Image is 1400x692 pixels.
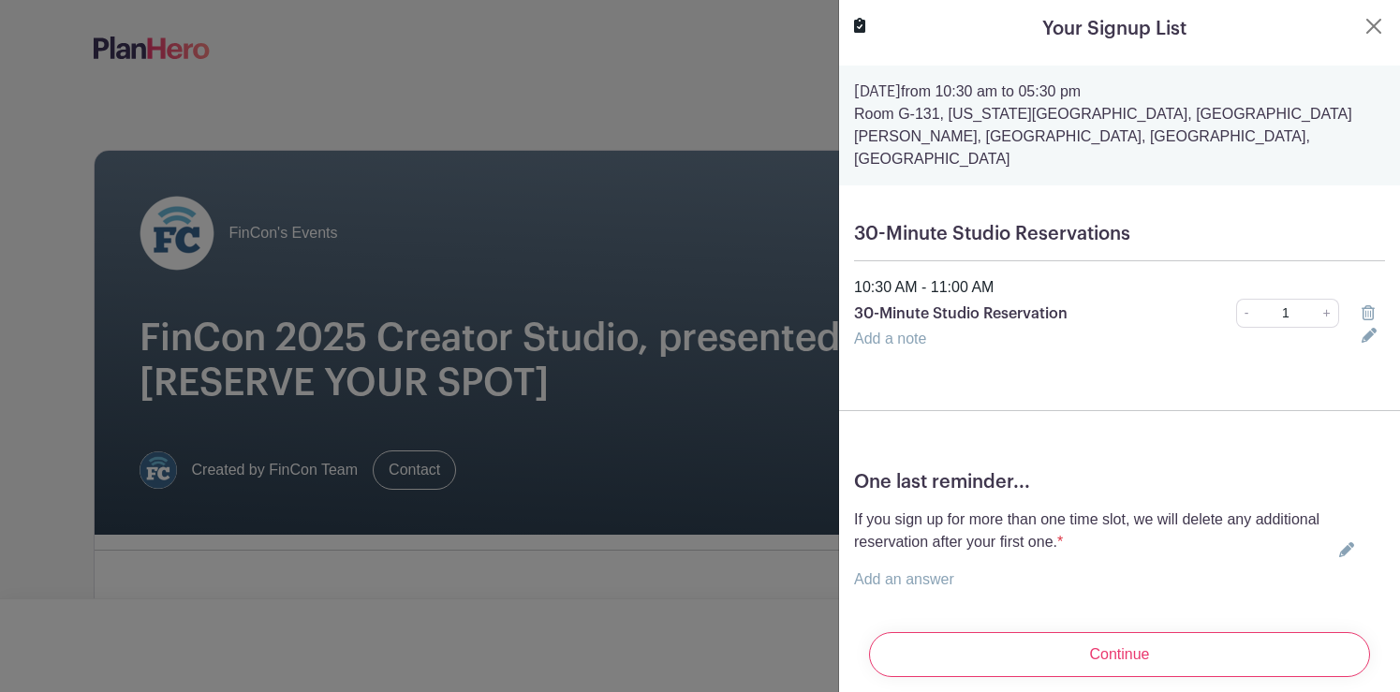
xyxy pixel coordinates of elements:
p: 30-Minute Studio Reservation [854,302,1155,325]
strong: [DATE] [854,84,901,99]
h5: Your Signup List [1042,15,1186,43]
div: 10:30 AM - 11:00 AM [843,276,1396,299]
p: Room G-131, [US_STATE][GEOGRAPHIC_DATA], [GEOGRAPHIC_DATA][PERSON_NAME], [GEOGRAPHIC_DATA], [GEOG... [854,103,1385,170]
p: from 10:30 am to 05:30 pm [854,81,1385,103]
p: If you sign up for more than one time slot, we will delete any additional reservation after your ... [854,508,1332,553]
h5: One last reminder... [854,471,1385,493]
a: Add an answer [854,571,954,587]
a: + [1316,299,1339,328]
input: Continue [869,632,1370,677]
a: Add a note [854,331,926,346]
h5: 30-Minute Studio Reservations [854,223,1385,245]
a: - [1236,299,1257,328]
button: Close [1363,15,1385,37]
